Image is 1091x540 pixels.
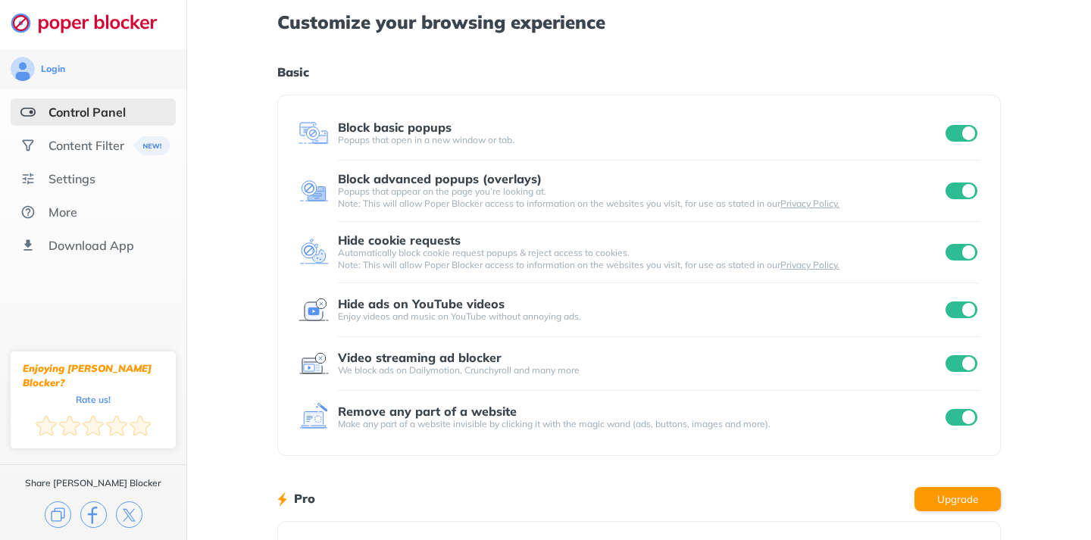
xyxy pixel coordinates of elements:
h1: Customize your browsing experience [277,12,1000,32]
img: lighting bolt [277,490,287,508]
img: copy.svg [45,501,71,528]
h1: Pro [294,488,315,508]
div: Hide cookie requests [338,233,461,247]
img: facebook.svg [80,501,107,528]
img: about.svg [20,204,36,220]
div: Enjoy videos and music on YouTube without annoying ads. [338,311,943,323]
img: feature icon [299,348,329,379]
img: menuBanner.svg [130,136,167,155]
div: Remove any part of a website [338,404,517,418]
div: Popups that open in a new window or tab. [338,134,943,146]
div: Content Filter [48,138,124,153]
div: Rate us! [76,396,111,403]
div: Enjoying [PERSON_NAME] Blocker? [23,361,164,390]
img: logo-webpage.svg [11,12,173,33]
div: Hide ads on YouTube videos [338,297,505,311]
img: feature icon [299,176,329,206]
img: features-selected.svg [20,105,36,120]
div: Download App [48,238,134,253]
img: avatar.svg [11,57,35,81]
button: Upgrade [914,487,1001,511]
div: Control Panel [48,105,126,120]
div: Block basic popups [338,120,452,134]
img: x.svg [116,501,142,528]
div: Popups that appear on the page you’re looking at. Note: This will allow Poper Blocker access to i... [338,186,943,210]
img: feature icon [299,402,329,432]
div: We block ads on Dailymotion, Crunchyroll and many more [338,364,943,376]
div: Automatically block cookie request popups & reject access to cookies. Note: This will allow Poper... [338,247,943,271]
img: settings.svg [20,171,36,186]
img: download-app.svg [20,238,36,253]
img: feature icon [299,295,329,325]
div: Video streaming ad blocker [338,351,502,364]
img: social.svg [20,138,36,153]
img: feature icon [299,237,329,267]
img: feature icon [299,118,329,148]
div: Block advanced popups (overlays) [338,172,542,186]
div: More [48,204,77,220]
div: Settings [48,171,95,186]
a: Privacy Policy. [780,198,839,209]
a: Privacy Policy. [780,259,839,270]
h1: Basic [277,62,1000,82]
div: Share [PERSON_NAME] Blocker [25,477,161,489]
div: Make any part of a website invisible by clicking it with the magic wand (ads, buttons, images and... [338,418,943,430]
div: Login [41,63,65,75]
